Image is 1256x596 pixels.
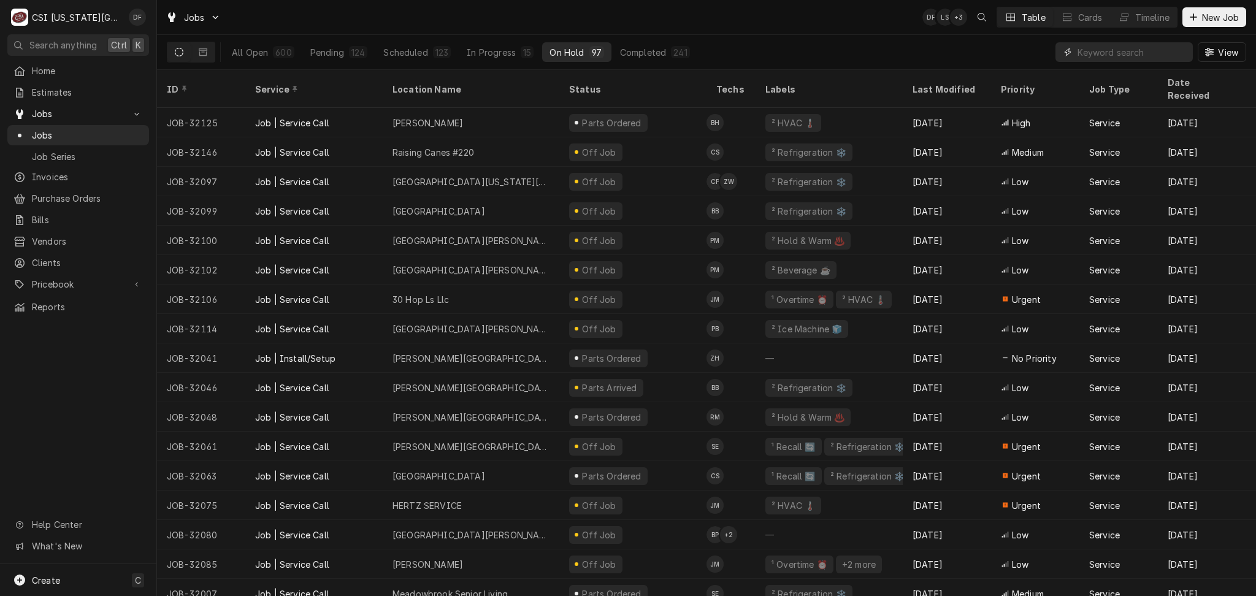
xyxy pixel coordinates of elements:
div: [DATE] [1158,402,1246,432]
div: Service [255,83,370,96]
div: Parts Ordered [581,411,643,424]
div: [DATE] [903,226,991,255]
div: Job Type [1089,83,1148,96]
a: Go to Pricebook [7,274,149,294]
div: Job | Install/Setup [255,352,335,365]
div: Off Job [580,264,618,277]
div: Off Job [580,234,618,247]
div: Phil Bustamante's Avatar [706,320,724,337]
span: Low [1012,529,1028,541]
div: Job | Service Call [255,529,329,541]
div: SE [706,438,724,455]
div: ² Refrigeration ❄️ [829,470,906,483]
div: Completed [620,46,666,59]
div: CS [706,143,724,161]
div: Christian Simmons's Avatar [706,143,724,161]
div: [GEOGRAPHIC_DATA][PERSON_NAME] [392,264,549,277]
div: JM [706,556,724,573]
div: [PERSON_NAME][GEOGRAPHIC_DATA] [392,381,549,394]
div: Off Job [580,323,618,335]
div: CSI Kansas City's Avatar [11,9,28,26]
div: ZH [706,350,724,367]
div: [DATE] [1158,461,1246,491]
span: Low [1012,411,1028,424]
span: Pricebook [32,278,124,291]
div: Brian Breazier's Avatar [706,379,724,396]
div: PM [706,232,724,249]
div: [DATE] [903,520,991,549]
span: High [1012,117,1031,129]
div: [PERSON_NAME][GEOGRAPHIC_DATA] [392,411,549,424]
span: Low [1012,234,1028,247]
div: Date Received [1168,76,1234,102]
div: Parts Ordered [581,470,643,483]
div: Service [1089,146,1120,159]
div: Off Job [580,205,618,218]
div: Job | Service Call [255,499,329,512]
div: Job | Service Call [255,470,329,483]
div: Preston Merriman's Avatar [706,261,724,278]
div: ² Refrigeration ❄️ [770,146,848,159]
div: JOB-32063 [157,461,245,491]
div: [DATE] [1158,196,1246,226]
div: Job | Service Call [255,234,329,247]
div: ² Refrigeration ❄️ [770,175,848,188]
div: Job | Service Call [255,117,329,129]
div: 30 Hop Ls Llc [392,293,449,306]
div: Raising Canes #220 [392,146,474,159]
span: What's New [32,540,142,552]
span: Search anything [29,39,97,52]
div: Service [1089,381,1120,394]
span: Jobs [32,107,124,120]
div: [DATE] [1158,343,1246,373]
div: 600 [275,46,291,59]
div: Job | Service Call [255,323,329,335]
div: ¹ Overtime ⏰ [770,293,829,306]
div: JM [706,291,724,308]
div: Zach Harris's Avatar [706,350,724,367]
div: RM [706,408,724,426]
div: [DATE] [903,196,991,226]
div: 97 [592,46,602,59]
div: Steve Ethridge's Avatar [706,438,724,455]
div: [DATE] [1158,137,1246,167]
div: Joshua Marshall's Avatar [706,291,724,308]
div: ² Hold & Warm ♨️ [770,411,846,424]
div: Brian Breazier's Avatar [706,202,724,220]
div: JM [706,497,724,514]
div: Joshua Marshall's Avatar [706,556,724,573]
span: Home [32,64,143,77]
span: Invoices [32,170,143,183]
div: [DATE] [903,285,991,314]
div: Location Name [392,83,547,96]
div: Off Job [580,175,618,188]
span: Low [1012,175,1028,188]
div: Priority [1001,83,1067,96]
span: Urgent [1012,440,1041,453]
span: Urgent [1012,499,1041,512]
div: [GEOGRAPHIC_DATA] [392,205,485,218]
span: Ctrl [111,39,127,52]
div: Job | Service Call [255,411,329,424]
div: [GEOGRAPHIC_DATA][US_STATE][PERSON_NAME] [392,175,549,188]
div: 124 [351,46,365,59]
div: Off Job [580,499,618,512]
span: Medium [1012,146,1044,159]
div: Service [1089,323,1120,335]
a: Go to Jobs [7,104,149,124]
div: BH [706,114,724,131]
div: Preston Merriman's Avatar [706,232,724,249]
div: JOB-32046 [157,373,245,402]
span: Low [1012,205,1028,218]
div: [DATE] [1158,255,1246,285]
div: [GEOGRAPHIC_DATA][PERSON_NAME] [392,323,549,335]
span: Help Center [32,518,142,531]
div: Pending [310,46,344,59]
div: JOB-32075 [157,491,245,520]
div: Last Modified [913,83,979,96]
div: Robert Mendon's Avatar [706,408,724,426]
a: Invoices [7,167,149,187]
div: Off Job [580,440,618,453]
div: Off Job [580,558,618,571]
div: Table [1022,11,1046,24]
